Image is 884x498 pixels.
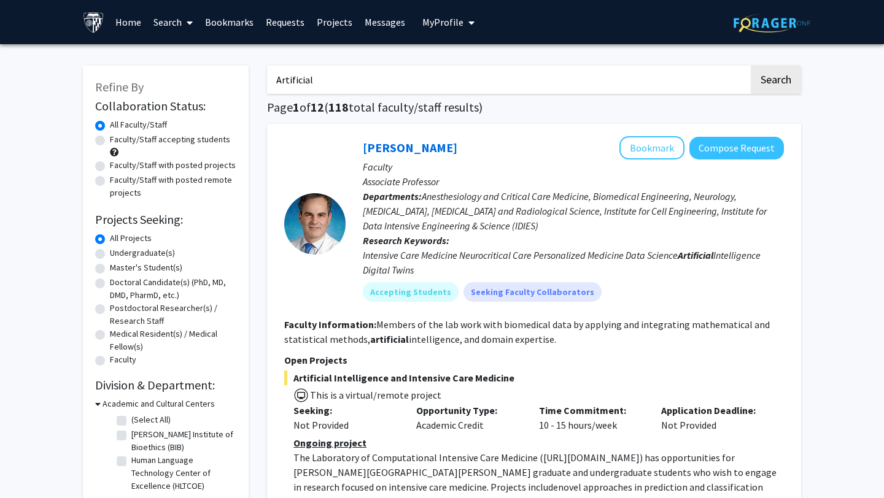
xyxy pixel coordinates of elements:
[109,1,147,44] a: Home
[689,137,784,159] button: Compose Request to Robert Stevens
[311,1,359,44] a: Projects
[751,66,801,94] button: Search
[267,66,749,94] input: Search Keywords
[370,333,409,345] b: artificial
[110,174,236,199] label: Faculty/Staff with posted remote projects
[110,276,236,302] label: Doctoral Candidate(s) (PhD, MD, DMD, PharmD, etc.)
[131,413,171,426] label: (Select All)
[363,190,422,202] b: Departments:
[293,451,777,493] span: ) has opportunities for [PERSON_NAME][GEOGRAPHIC_DATA][PERSON_NAME] graduate and undergraduate st...
[110,247,175,259] label: Undergraduate(s)
[284,370,784,385] span: Artificial Intelligence and Intensive Care Medicine
[363,234,449,247] b: Research Keywords:
[83,12,104,33] img: Johns Hopkins University Logo
[363,190,767,232] span: Anesthesiology and Critical Care Medicine, Biomedical Engineering, Neurology, [MEDICAL_DATA], [ME...
[110,353,136,366] label: Faculty
[734,13,810,33] img: ForagerOne Logo
[103,397,215,410] h3: Academic and Cultural Centers
[311,99,324,115] span: 12
[416,403,521,418] p: Opportunity Type:
[619,136,684,159] button: Add Robert Stevens to Bookmarks
[110,159,236,172] label: Faculty/Staff with posted projects
[652,403,775,432] div: Not Provided
[110,302,236,328] label: Postdoctoral Researcher(s) / Research Staff
[293,418,398,432] div: Not Provided
[293,99,300,115] span: 1
[284,353,784,367] p: Open Projects
[293,451,543,464] span: The Laboratory of Computational Intensive Care Medicine (
[95,99,236,113] h2: Collaboration Status:
[661,403,766,418] p: Application Deadline:
[293,437,366,449] u: Ongoing project
[407,403,530,432] div: Academic Credit
[284,318,770,345] fg-read-more: Members of the lab work with biomedical data by applying and integrating mathematical and statist...
[110,261,182,274] label: Master's Student(s)
[110,328,236,353] label: Medical Resident(s) / Medical Fellow(s)
[363,174,784,189] p: Associate Professor
[363,140,457,155] a: [PERSON_NAME]
[110,118,167,131] label: All Faculty/Staff
[422,16,463,28] span: My Profile
[95,378,236,393] h2: Division & Department:
[293,403,398,418] p: Seeking:
[678,249,713,261] b: Artificial
[359,1,411,44] a: Messages
[110,133,230,146] label: Faculty/Staff accepting students
[199,1,260,44] a: Bookmarks
[267,100,801,115] h1: Page of ( total faculty/staff results)
[309,389,441,401] span: This is a virtual/remote project
[260,1,311,44] a: Requests
[131,428,233,454] label: [PERSON_NAME] Institute of Bioethics (BIB)
[328,99,349,115] span: 118
[539,403,643,418] p: Time Commitment:
[363,282,459,302] mat-chip: Accepting Students
[284,318,376,331] b: Faculty Information:
[363,159,784,174] p: Faculty
[95,212,236,227] h2: Projects Seeking:
[95,79,144,94] span: Refine By
[110,232,152,245] label: All Projects
[363,248,784,277] div: Intensive Care Medicine Neurocritical Care Personalized Medicine Data Science Intelligence Digita...
[131,454,233,492] label: Human Language Technology Center of Excellence (HLTCOE)
[147,1,199,44] a: Search
[463,282,602,302] mat-chip: Seeking Faculty Collaborators
[530,403,653,432] div: 10 - 15 hours/week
